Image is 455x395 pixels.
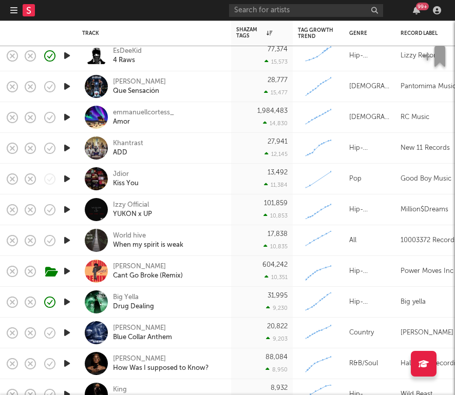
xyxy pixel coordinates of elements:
[268,139,288,145] div: 27,941
[349,234,356,247] div: All
[113,139,143,148] div: Khantrast
[113,77,166,87] div: [PERSON_NAME]
[268,231,288,238] div: 17,838
[113,333,172,342] div: Blue Collar Anthem
[349,173,362,185] div: Pop
[349,204,390,216] div: Hip-Hop/Rap
[401,327,453,339] div: [PERSON_NAME]
[113,262,183,271] div: [PERSON_NAME]
[229,4,383,17] input: Search for artists
[113,241,183,250] div: When my spirit is weak
[264,58,288,65] div: 15,573
[113,324,172,333] div: [PERSON_NAME]
[349,265,390,278] div: Hip-Hop/Rap
[268,46,288,53] div: 77,374
[113,201,152,210] div: Izzy Official
[266,335,288,342] div: 9,203
[267,323,288,330] div: 20,822
[264,89,288,96] div: 15,477
[349,50,390,62] div: Hip-Hop/Rap
[113,385,151,394] div: King
[401,142,450,154] div: New 11 Records
[113,47,142,56] div: EsDeeKid
[349,296,390,308] div: Hip-Hop/Rap
[298,27,334,39] div: Tag Growth Trend
[413,6,420,14] button: 99+
[264,200,288,207] div: 101,859
[262,262,288,268] div: 604,242
[113,302,154,311] div: Drug Dealing
[82,30,221,36] div: Track
[266,305,288,311] div: 9,230
[113,47,142,65] a: EsDeeKid4 Raws
[263,212,288,219] div: 10,853
[113,77,166,96] a: [PERSON_NAME]Que Sensación
[113,108,174,127] a: emmanuellcortess_Amor
[401,50,443,62] div: Lizzy Records
[266,366,288,373] div: 8,950
[268,169,288,176] div: 13,492
[401,265,453,278] div: Power Moves Inc
[264,151,288,157] div: 12,145
[266,354,288,361] div: 88,084
[401,173,451,185] div: Good Boy Music
[263,243,288,250] div: 10,835
[113,139,143,157] a: KhantrastADD
[268,292,288,299] div: 31,995
[349,142,390,154] div: Hip-Hop/Rap
[113,364,208,373] div: How Was I supposed to Know?
[113,231,183,250] a: World hiveWhen my spirit is weak
[271,385,288,391] div: 8,932
[113,324,172,342] a: [PERSON_NAME]Blue Collar Anthem
[113,210,152,219] div: YUKON x UP
[113,262,183,281] a: [PERSON_NAME]Cant Go Broke (Remix)
[236,27,272,39] div: Shazam Tags
[401,111,429,124] div: RC Music
[113,231,183,241] div: World hive
[401,296,426,308] div: Big yella
[264,182,288,188] div: 11,384
[113,148,143,157] div: ADD
[113,293,154,302] div: Big Yella
[416,3,429,10] div: 99 +
[113,293,154,311] a: Big YellaDrug Dealing
[257,108,288,114] div: 1,984,483
[349,81,390,93] div: [DEMOGRAPHIC_DATA]
[113,354,208,364] div: [PERSON_NAME]
[113,201,152,219] a: Izzy OfficialYUKON x UP
[113,108,174,117] div: emmanuellcortess_
[113,271,183,281] div: Cant Go Broke (Remix)
[263,120,288,127] div: 14,830
[349,327,374,339] div: Country
[113,170,139,179] div: Jdior
[349,111,390,124] div: [DEMOGRAPHIC_DATA]
[113,56,142,65] div: 4 Raws
[268,77,288,84] div: 28,777
[349,358,378,370] div: R&B/Soul
[349,30,385,36] div: Genre
[113,87,166,96] div: Que Sensación
[113,354,208,373] a: [PERSON_NAME]How Was I supposed to Know?
[113,179,139,188] div: Kiss You
[113,170,139,188] a: JdiorKiss You
[401,204,448,216] div: Million$Dreams
[264,274,288,281] div: 10,351
[113,117,174,127] div: Amor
